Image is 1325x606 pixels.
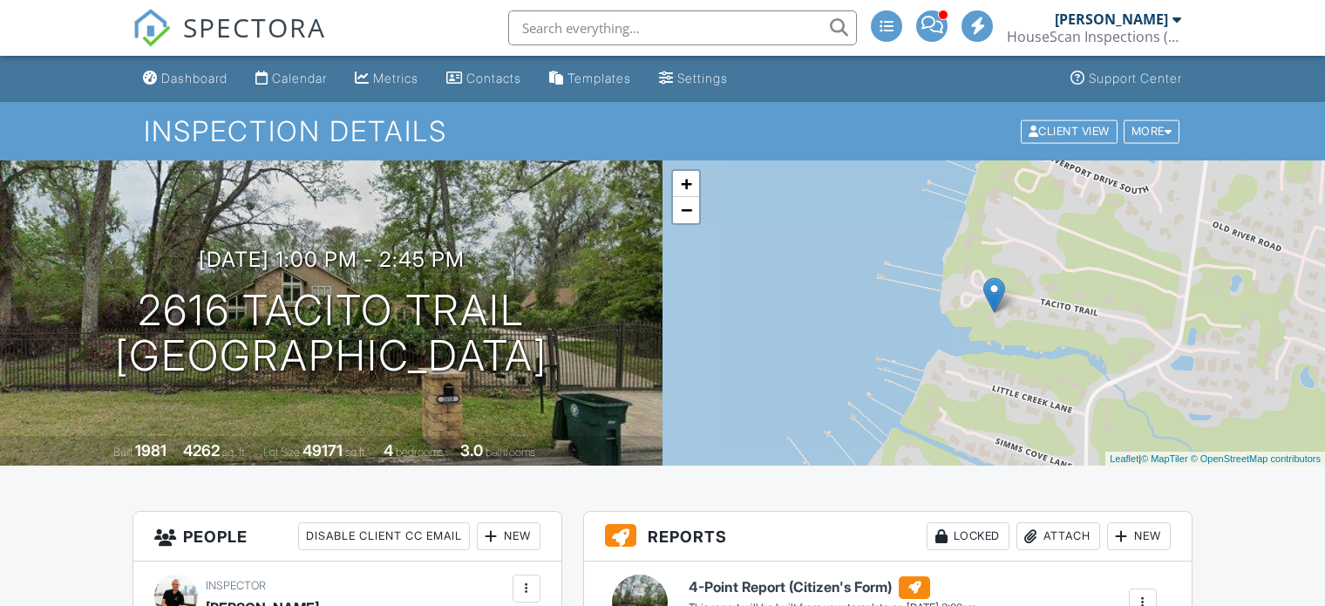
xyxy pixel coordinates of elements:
span: sq. ft. [222,446,247,459]
div: 4262 [183,441,220,460]
a: SPECTORA [132,24,326,60]
input: Search everything... [508,10,857,45]
div: New [1107,522,1171,550]
div: Support Center [1089,71,1182,85]
div: More [1124,119,1180,143]
a: Zoom out [673,197,699,223]
div: HouseScan Inspections (INS) [1007,28,1181,45]
span: Inspector [206,579,266,592]
div: Contacts [466,71,521,85]
span: SPECTORA [183,9,326,45]
a: Zoom in [673,171,699,197]
div: [PERSON_NAME] [1055,10,1168,28]
div: Attach [1016,522,1100,550]
h1: Inspection Details [144,116,1181,146]
div: 4 [384,441,393,460]
img: The Best Home Inspection Software - Spectora [132,9,171,47]
div: 49171 [302,441,343,460]
div: Disable Client CC Email [298,522,470,550]
div: Client View [1021,119,1118,143]
div: Locked [927,522,1009,550]
span: Lot Size [263,446,300,459]
div: Dashboard [161,71,228,85]
div: Calendar [272,71,327,85]
div: Metrics [373,71,418,85]
a: Client View [1019,124,1122,137]
a: Support Center [1063,63,1189,95]
a: Metrics [348,63,425,95]
span: bathrooms [486,446,535,459]
span: sq.ft. [345,446,367,459]
div: Settings [677,71,728,85]
a: Settings [652,63,735,95]
span: bedrooms [396,446,444,459]
div: 1981 [135,441,166,460]
div: Templates [567,71,631,85]
a: Leaflet [1110,453,1138,464]
div: New [477,522,540,550]
a: Templates [542,63,638,95]
h6: 4-Point Report (Citizen's Form) [689,576,976,599]
h3: People [133,512,561,562]
a: Calendar [248,63,334,95]
a: © MapTiler [1141,453,1188,464]
div: | [1105,452,1325,466]
h3: [DATE] 1:00 pm - 2:45 pm [199,248,465,271]
a: © OpenStreetMap contributors [1191,453,1321,464]
a: Dashboard [136,63,234,95]
div: 3.0 [460,441,483,460]
h3: Reports [584,512,1192,562]
a: Contacts [439,63,528,95]
span: Built [113,446,132,459]
h1: 2616 Tacito Trail [GEOGRAPHIC_DATA] [115,288,547,380]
